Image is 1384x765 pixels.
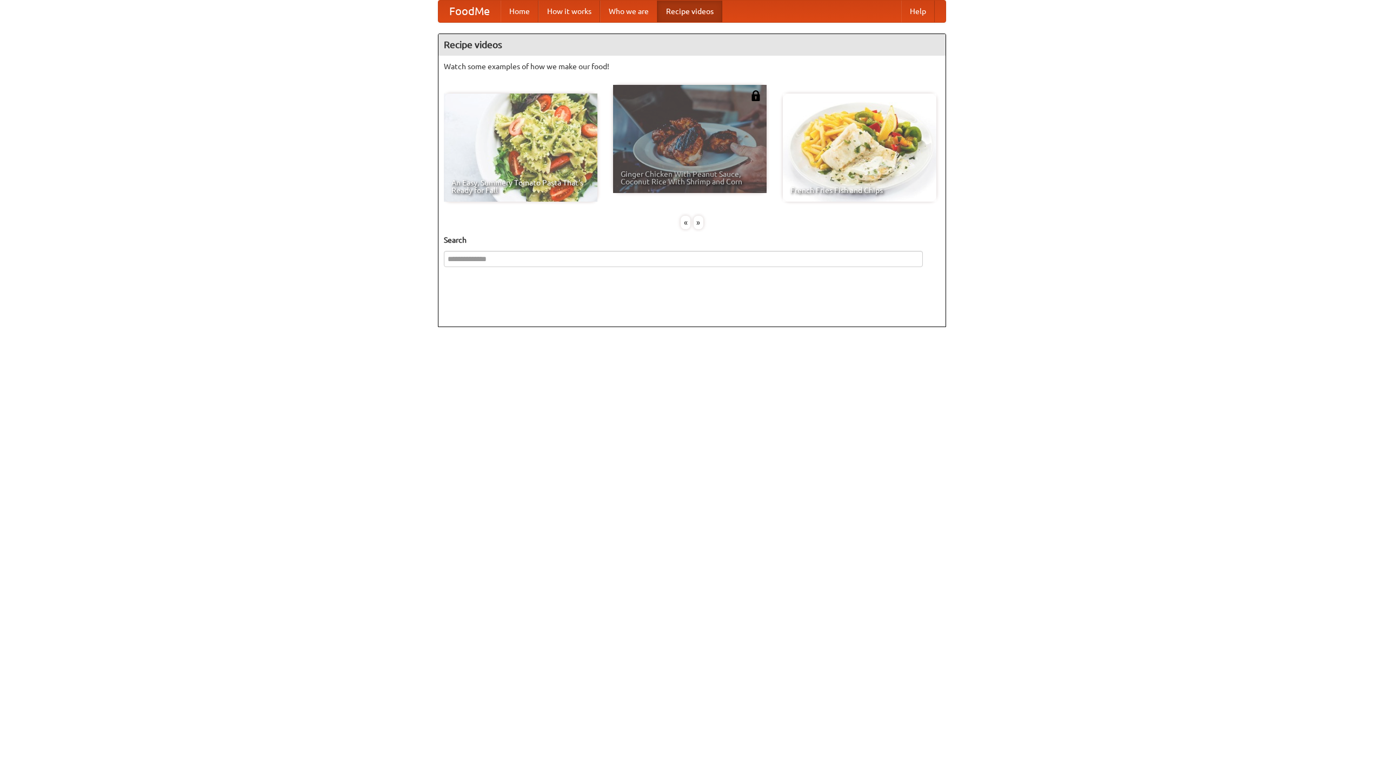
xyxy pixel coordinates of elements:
[438,34,946,56] h4: Recipe videos
[750,90,761,101] img: 483408.png
[694,216,703,229] div: »
[451,179,590,194] span: An Easy, Summery Tomato Pasta That's Ready for Fall
[790,187,929,194] span: French Fries Fish and Chips
[444,94,597,202] a: An Easy, Summery Tomato Pasta That's Ready for Fall
[681,216,690,229] div: «
[501,1,538,22] a: Home
[657,1,722,22] a: Recipe videos
[600,1,657,22] a: Who we are
[444,235,940,245] h5: Search
[901,1,935,22] a: Help
[444,61,940,72] p: Watch some examples of how we make our food!
[538,1,600,22] a: How it works
[438,1,501,22] a: FoodMe
[783,94,936,202] a: French Fries Fish and Chips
